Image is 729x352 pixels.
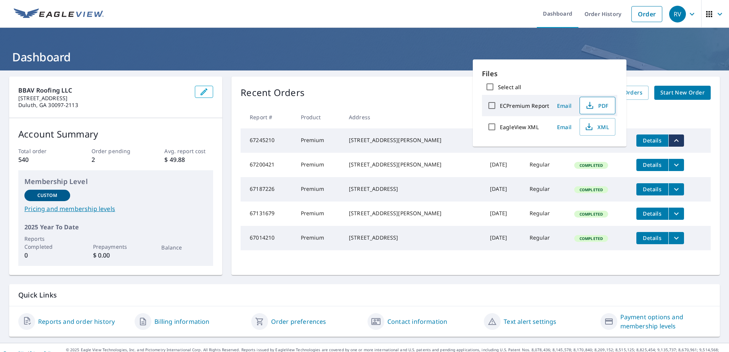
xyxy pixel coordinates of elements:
[668,159,684,171] button: filesDropdownBtn-67200421
[349,185,478,193] div: [STREET_ADDRESS]
[349,210,478,217] div: [STREET_ADDRESS][PERSON_NAME]
[241,86,305,100] p: Recent Orders
[523,202,568,226] td: Regular
[669,6,686,22] div: RV
[636,232,668,244] button: detailsBtn-67014210
[154,317,209,326] a: Billing information
[575,187,607,192] span: Completed
[24,222,207,232] p: 2025 Year To Date
[295,128,343,153] td: Premium
[18,102,189,109] p: Duluth, GA 30097-2113
[668,183,684,195] button: filesDropdownBtn-67187226
[241,202,294,226] td: 67131679
[93,243,139,251] p: Prepayments
[164,147,213,155] p: Avg. report cost
[523,153,568,177] td: Regular
[584,122,609,131] span: XML
[295,153,343,177] td: Premium
[92,155,140,164] p: 2
[18,86,189,95] p: BBAV Roofing LLC
[37,192,57,199] p: Custom
[484,202,523,226] td: [DATE]
[24,235,70,251] p: Reports Completed
[349,136,478,144] div: [STREET_ADDRESS][PERSON_NAME]
[523,177,568,202] td: Regular
[631,6,662,22] a: Order
[24,176,207,187] p: Membership Level
[295,226,343,250] td: Premium
[523,226,568,250] td: Regular
[93,251,139,260] p: $ 0.00
[641,234,664,242] span: Details
[641,137,664,144] span: Details
[575,211,607,217] span: Completed
[295,106,343,128] th: Product
[241,177,294,202] td: 67187226
[161,243,207,251] p: Balance
[636,183,668,195] button: detailsBtn-67187226
[24,204,207,213] a: Pricing and membership levels
[18,155,67,164] p: 540
[271,317,326,326] a: Order preferences
[343,106,484,128] th: Address
[18,127,213,141] p: Account Summary
[660,88,705,98] span: Start New Order
[654,86,711,100] a: Start New Order
[636,159,668,171] button: detailsBtn-67200421
[500,123,539,131] label: EagleView XML
[641,161,664,168] span: Details
[295,177,343,202] td: Premium
[484,177,523,202] td: [DATE]
[552,100,576,112] button: Email
[552,121,576,133] button: Email
[636,134,668,147] button: detailsBtn-67245210
[668,232,684,244] button: filesDropdownBtn-67014210
[14,8,104,20] img: EV Logo
[18,290,711,300] p: Quick Links
[18,147,67,155] p: Total order
[504,317,556,326] a: Text alert settings
[387,317,447,326] a: Contact information
[241,153,294,177] td: 67200421
[555,123,573,131] span: Email
[620,312,711,331] a: Payment options and membership levels
[575,163,607,168] span: Completed
[92,147,140,155] p: Order pending
[241,226,294,250] td: 67014210
[500,102,549,109] label: ECPremium Report
[498,83,521,91] label: Select all
[295,202,343,226] td: Premium
[636,208,668,220] button: detailsBtn-67131679
[641,186,664,193] span: Details
[580,97,615,114] button: PDF
[164,155,213,164] p: $ 49.88
[668,208,684,220] button: filesDropdownBtn-67131679
[24,251,70,260] p: 0
[349,234,478,242] div: [STREET_ADDRESS]
[18,95,189,102] p: [STREET_ADDRESS]
[9,49,720,65] h1: Dashboard
[575,236,607,241] span: Completed
[241,128,294,153] td: 67245210
[668,134,684,147] button: filesDropdownBtn-67245210
[584,101,609,110] span: PDF
[241,106,294,128] th: Report #
[641,210,664,217] span: Details
[482,69,617,79] p: Files
[555,102,573,109] span: Email
[580,118,615,136] button: XML
[349,161,478,168] div: [STREET_ADDRESS][PERSON_NAME]
[38,317,115,326] a: Reports and order history
[484,226,523,250] td: [DATE]
[484,153,523,177] td: [DATE]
